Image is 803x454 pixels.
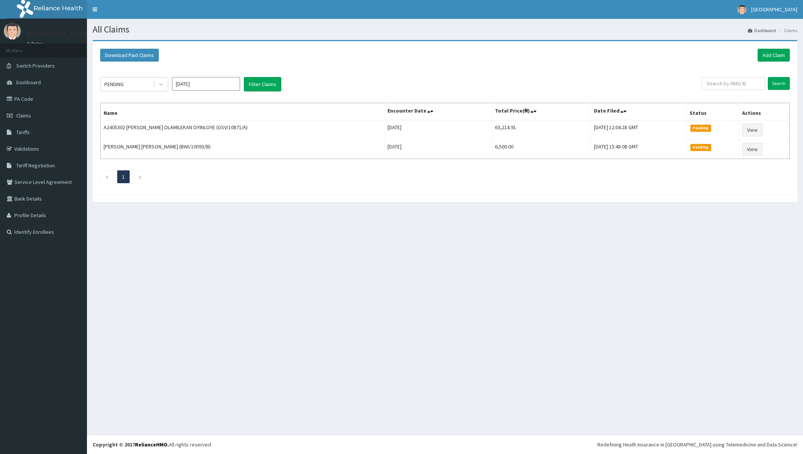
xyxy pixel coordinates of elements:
td: A2405302 [PERSON_NAME] OLAMILEKAN OYINLOYE (GSV/10871/A) [101,120,384,140]
div: PENDING [104,80,124,88]
footer: All rights reserved. [87,435,803,454]
li: Claims [777,27,797,34]
th: Status [687,103,739,120]
input: Search [768,77,790,90]
span: Dashboard [16,79,41,86]
span: Switch Providers [16,62,55,69]
img: User Image [4,23,21,40]
td: [DATE] 15:48:08 GMT [591,140,687,159]
th: Actions [739,103,789,120]
td: [PERSON_NAME] [PERSON_NAME] (BWI/10093/B) [101,140,384,159]
img: User Image [737,5,747,14]
a: Next page [138,173,142,180]
a: View [742,124,763,136]
a: Online [26,41,45,46]
a: RelianceHMO [135,441,167,448]
a: Page 1 is your current page [122,173,125,180]
a: View [742,143,763,156]
td: [DATE] [384,140,491,159]
td: [DATE] [384,120,491,140]
button: Filter Claims [244,77,281,91]
a: Add Claim [758,49,790,62]
td: 6,500.00 [491,140,591,159]
strong: Copyright © 2017 . [93,441,169,448]
th: Encounter Date [384,103,491,120]
th: Date Filed [591,103,687,120]
a: Previous page [105,173,109,180]
span: Pending [690,125,711,131]
span: Tariffs [16,129,30,136]
button: Download Paid Claims [100,49,159,62]
div: Redefining Heath Insurance in [GEOGRAPHIC_DATA] using Telemedicine and Data Science! [597,441,797,448]
span: Pending [690,144,711,151]
th: Name [101,103,384,120]
span: Tariff Negotiation [16,162,55,169]
p: [GEOGRAPHIC_DATA] [26,31,89,37]
td: [DATE] 12:04:28 GMT [591,120,687,140]
input: Select Month and Year [172,77,240,91]
th: Total Price(₦) [491,103,591,120]
h1: All Claims [93,25,797,34]
a: Dashboard [748,27,776,34]
span: Claims [16,112,31,119]
td: 63,214.91 [491,120,591,140]
span: [GEOGRAPHIC_DATA] [751,6,797,13]
input: Search by HMO ID [702,77,765,90]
